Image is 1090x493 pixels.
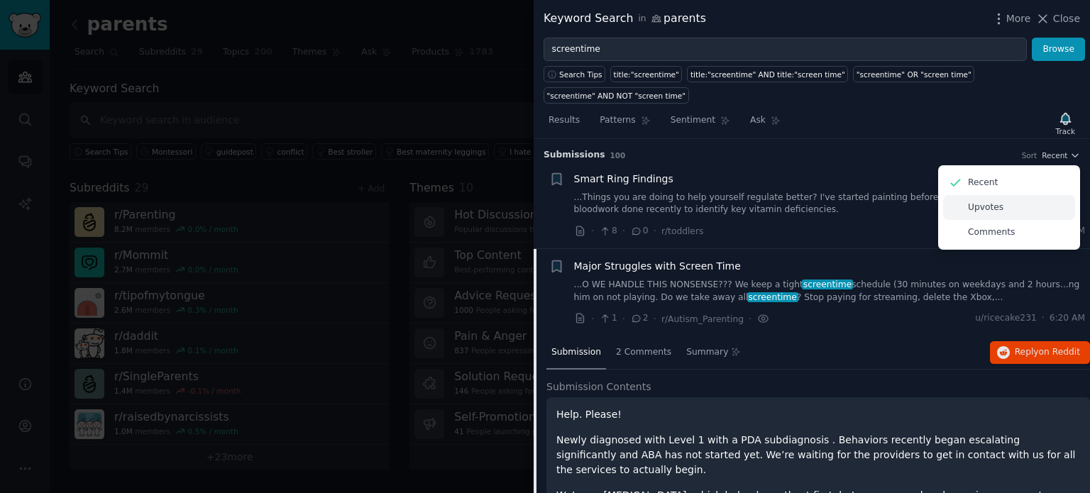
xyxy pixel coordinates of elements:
a: title:"screentime" [610,66,682,82]
span: Recent [1042,150,1067,160]
span: Submission Contents [546,380,651,394]
span: 100 [610,151,626,160]
span: r/toddlers [661,226,703,236]
span: · [1042,312,1045,325]
span: · [622,311,625,326]
span: Patterns [600,114,635,127]
span: Submission [551,346,601,359]
p: Help. Please! [556,407,1080,422]
div: title:"screentime" [614,70,679,79]
button: Recent [1042,150,1080,160]
a: title:"screentime" AND title:"screen time" [687,66,848,82]
a: Smart Ring Findings [574,172,673,187]
span: u/ricecake231 [975,312,1036,325]
button: More [991,11,1031,26]
a: ...Things you are doing to help yourself regulate better? I've started painting before bed versus... [574,192,1086,216]
span: Summary [686,346,728,359]
button: Browse [1032,38,1085,62]
button: Search Tips [544,66,605,82]
span: Reply [1015,346,1080,359]
button: Replyon Reddit [990,341,1090,364]
span: Results [549,114,580,127]
a: "screentime" AND NOT "screen time" [544,87,689,104]
p: Comments [968,226,1015,239]
span: in [638,13,646,26]
a: Sentiment [666,109,735,138]
span: 0 [630,225,648,238]
span: screentime [747,292,798,302]
a: "screentime" OR "screen time" [853,66,974,82]
div: "screentime" AND NOT "screen time" [547,91,686,101]
a: Patterns [595,109,655,138]
span: · [591,223,594,238]
span: Search Tips [559,70,602,79]
input: Try a keyword related to your business [544,38,1027,62]
span: 1 [599,312,617,325]
span: 6:20 AM [1050,312,1085,325]
span: r/Autism_Parenting [661,314,744,324]
p: Recent [968,177,998,189]
span: 8 [599,225,617,238]
div: Keyword Search parents [544,10,706,28]
p: Newly diagnosed with Level 1 with a PDA subdiagnosis . Behaviors recently began escalating signif... [556,433,1080,477]
a: ...O WE HANDLE THIS NONSENSE??? We keep a tightscreentimeschedule (30 minutes on weekdays and 2 h... [574,279,1086,304]
span: · [654,311,656,326]
div: title:"screentime" AND title:"screen time" [690,70,845,79]
span: · [749,311,752,326]
button: Close [1035,11,1080,26]
p: Upvotes [968,201,1003,214]
a: Results [544,109,585,138]
a: Ask [745,109,786,138]
button: Track [1051,109,1080,138]
span: Close [1053,11,1080,26]
span: 2 Comments [616,346,671,359]
span: Submission s [544,149,605,162]
span: More [1006,11,1031,26]
div: "screentime" OR "screen time" [857,70,971,79]
span: · [654,223,656,238]
span: screentime [802,279,853,289]
a: Major Struggles with Screen Time [574,259,741,274]
span: on Reddit [1039,347,1080,357]
div: Sort [1022,150,1037,160]
span: Ask [750,114,766,127]
span: · [591,311,594,326]
span: · [622,223,625,238]
span: Sentiment [671,114,715,127]
span: 2 [630,312,648,325]
div: Track [1056,126,1075,136]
